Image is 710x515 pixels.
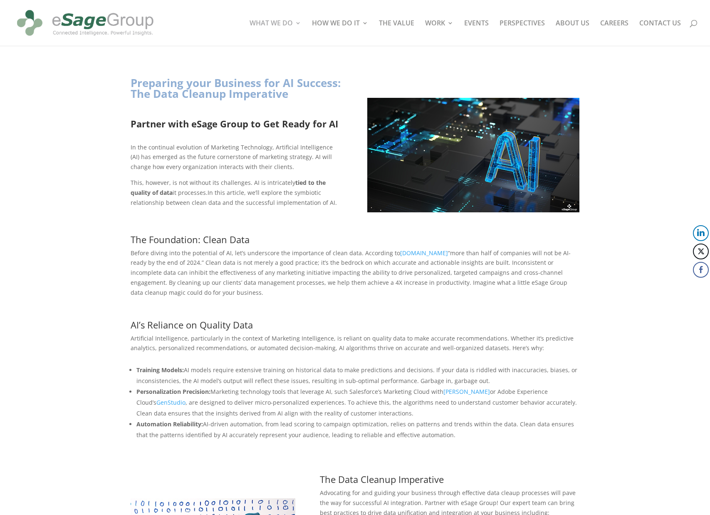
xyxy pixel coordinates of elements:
[131,318,253,331] span: AI’s Reliance on Quality Data
[131,179,326,197] strong: tied to the quality of data
[131,179,326,197] span: This, however, is not without its challenges. AI is intricately it processes.
[639,20,681,46] a: CONTACT US
[131,143,333,171] span: In the continual evolution of Marketing Technology, Artificial Intelligence (AI) has emerged as t...
[556,20,589,46] a: ABOUT US
[131,75,341,101] strong: Preparing your Business for AI Success: The Data Cleanup Imperative
[136,386,580,419] li: Marketing technology tools that leverage AI, such Salesforce’s Marketing Cloud with or Adobe Expe...
[156,398,186,406] a: GenStudio
[693,225,709,241] button: LinkedIn Share
[425,20,453,46] a: WORK
[693,244,709,259] button: Twitter Share
[136,419,580,440] li: AI-driven automation, from lead scoring to campaign optimization, relies on patterns and trends w...
[136,420,203,428] strong: Automation Reliability:
[379,20,414,46] a: THE VALUE
[312,20,368,46] a: HOW WE DO IT
[136,388,210,396] strong: Personalization Precision:
[131,178,343,207] p: In this article, we’ll explore the symbiotic relationship between clean data and the successful i...
[500,20,545,46] a: PERSPECTIVES
[131,248,580,298] p: Before diving into the potential of AI, let’s underscore the importance of clean data. According ...
[400,249,448,257] a: [DOMAIN_NAME]
[443,388,490,396] a: [PERSON_NAME]
[600,20,628,46] a: CAREERS
[14,3,156,42] img: eSage Group
[131,117,338,130] strong: Partner with eSage Group to Get Ready for AI
[136,365,580,386] li: AI models require extensive training on historical data to make predictions and decisions. If you...
[320,473,444,485] span: The Data Cleanup Imperative
[464,20,489,46] a: EVENTS
[250,20,301,46] a: WHAT WE DO
[131,233,250,246] span: The Foundation: Clean Data
[131,333,580,359] p: Artificial Intelligence, particularly in the context of Marketing Intelligence, is reliant on qua...
[693,262,709,278] button: Facebook Share
[136,366,184,374] strong: Training Models:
